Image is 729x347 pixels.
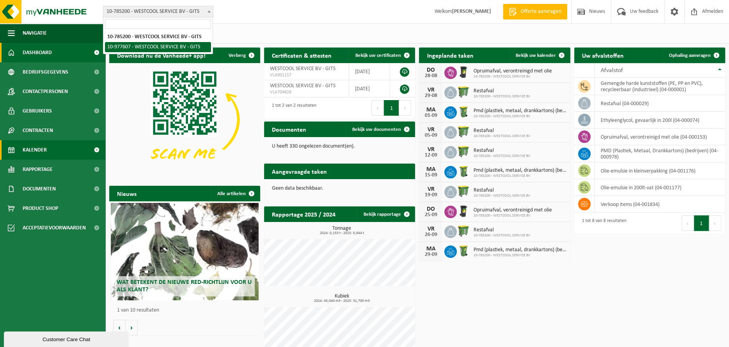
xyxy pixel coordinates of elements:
[423,67,438,73] div: DO
[23,82,68,101] span: Contactpersonen
[268,294,415,303] h3: Kubiek
[268,99,316,116] div: 1 tot 2 van 2 resultaten
[371,100,384,116] button: Previous
[272,144,407,149] p: U heeft 330 ongelezen document(en).
[211,186,259,201] a: Alle artikelen
[423,186,438,192] div: VR
[694,215,709,231] button: 1
[423,226,438,232] div: VR
[669,53,711,58] span: Ophaling aanvragen
[473,207,552,213] span: Opruimafval, verontreinigd met olie
[349,48,414,63] a: Bekijk uw certificaten
[355,53,401,58] span: Bekijk uw certificaten
[23,199,58,218] span: Product Shop
[601,67,623,74] span: Afvalstof
[117,308,256,313] p: 1 van 10 resultaten
[423,113,438,118] div: 01-09
[473,194,530,198] span: 10-785200 - WESTCOOL SERVICE BV
[516,53,556,58] span: Bekijk uw kalender
[268,299,415,303] span: 2024: 45,040 m3 - 2025: 31,700 m3
[457,85,470,99] img: WB-0770-HPE-GN-50
[457,105,470,118] img: WB-0240-HPE-GN-50
[423,212,438,218] div: 25-09
[23,62,68,82] span: Bedrijfsgegevens
[595,129,725,145] td: opruimafval, verontreinigd met olie (04-000153)
[457,185,470,198] img: WB-0770-HPE-GN-50
[423,127,438,133] div: VR
[423,133,438,138] div: 05-09
[681,215,694,231] button: Previous
[229,53,246,58] span: Verberg
[595,145,725,162] td: PMD (Plastiek, Metaal, Drankkartons) (bedrijven) (04-000978)
[519,8,563,16] span: Offerte aanvragen
[457,65,470,79] img: WB-0240-HPE-BK-01
[270,72,343,78] span: VLA901157
[473,174,566,178] span: 10-785200 - WESTCOOL SERVICE BV
[595,112,725,129] td: ethyleenglycol, gevaarlijk in 200l (04-000074)
[109,63,260,176] img: Download de VHEPlus App
[23,179,56,199] span: Documenten
[473,94,530,99] span: 10-785200 - WESTCOOL SERVICE BV
[349,63,390,80] td: [DATE]
[268,231,415,235] span: 2024: 0,153 t - 2025: 0,944 t
[473,233,530,238] span: 10-785200 - WESTCOOL SERVICE BV
[457,165,470,178] img: WB-0240-HPE-GN-50
[595,179,725,196] td: olie-emulsie in 200lt-vat (04-001177)
[473,247,566,253] span: Pmd (plastiek, metaal, drankkartons) (bedrijven)
[473,154,530,159] span: 10-785200 - WESTCOOL SERVICE BV
[663,48,724,63] a: Ophaling aanvragen
[349,80,390,97] td: [DATE]
[473,128,530,134] span: Restafval
[423,252,438,257] div: 29-09
[473,167,566,174] span: Pmd (plastiek, metaal, drankkartons) (bedrijven)
[457,125,470,138] img: WB-0770-HPE-GN-50
[222,48,259,63] button: Verberg
[264,164,335,179] h2: Aangevraagde taken
[103,6,213,17] span: 10-785200 - WESTCOOL SERVICE BV - GITS
[473,74,552,79] span: 10-785200 - WESTCOOL SERVICE BV
[419,48,481,63] h2: Ingeplande taken
[452,9,491,14] strong: [PERSON_NAME]
[105,32,211,42] li: 10-785200 - WESTCOOL SERVICE BV - GITS
[457,204,470,218] img: WB-0240-HPE-BK-01
[457,145,470,158] img: WB-0770-HPE-GN-50
[117,279,252,293] span: Wat betekent de nieuwe RED-richtlijn voor u als klant?
[423,153,438,158] div: 12-09
[423,146,438,153] div: VR
[473,227,530,233] span: Restafval
[399,100,411,116] button: Next
[264,48,339,63] h2: Certificaten & attesten
[111,203,259,300] a: Wat betekent de nieuwe RED-richtlijn voor u als klant?
[473,68,552,74] span: Opruimafval, verontreinigd met olie
[384,100,399,116] button: 1
[423,166,438,173] div: MA
[23,101,52,121] span: Gebruikers
[264,206,343,222] h2: Rapportage 2025 / 2024
[574,48,631,63] h2: Uw afvalstoffen
[473,114,566,119] span: 10-785200 - WESTCOOL SERVICE BV
[473,148,530,154] span: Restafval
[109,186,144,201] h2: Nieuws
[272,186,407,191] p: Geen data beschikbaar.
[595,78,725,95] td: gemengde harde kunststoffen (PE, PP en PVC), recycleerbaar (industrieel) (04-000001)
[595,162,725,179] td: olie-emulsie in kleinverpakking (04-001176)
[423,246,438,252] div: MA
[595,196,725,213] td: verkoop items (04-001834)
[23,23,47,43] span: Navigatie
[268,226,415,235] h3: Tonnage
[423,206,438,212] div: DO
[473,253,566,258] span: 10-785200 - WESTCOOL SERVICE BV
[264,122,314,137] h2: Documenten
[578,215,626,232] div: 1 tot 8 van 8 resultaten
[423,107,438,113] div: MA
[23,218,86,238] span: Acceptatievoorwaarden
[473,88,530,94] span: Restafval
[595,95,725,112] td: restafval (04-000029)
[473,134,530,139] span: 10-785200 - WESTCOOL SERVICE BV
[270,89,343,95] span: VLA704828
[23,121,53,140] span: Contracten
[473,213,552,218] span: 10-785200 - WESTCOOL SERVICE BV
[352,127,401,132] span: Bekijk uw documenten
[357,206,414,222] a: Bekijk rapportage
